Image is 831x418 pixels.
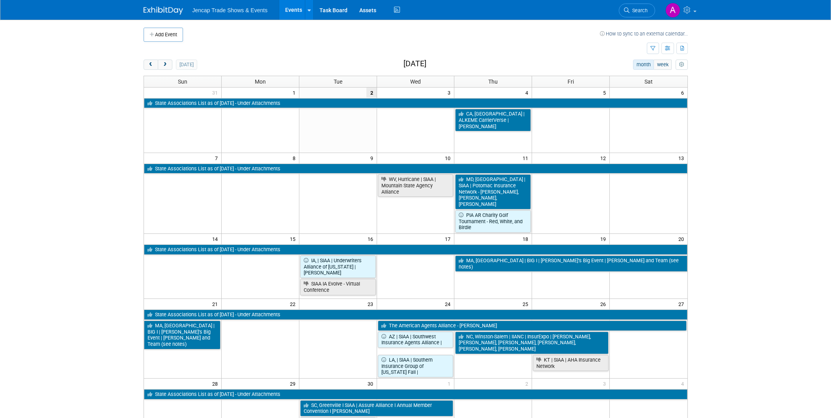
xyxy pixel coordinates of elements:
a: State Associations List as of [DATE] - Under Attachments [144,244,687,255]
span: 1 [447,379,454,388]
span: Fri [568,78,574,85]
span: 11 [522,153,532,163]
span: 28 [211,379,221,388]
a: MA, [GEOGRAPHIC_DATA] | BIG I | [PERSON_NAME]’s Big Event | [PERSON_NAME] and Team (see notes) [455,256,687,272]
span: 24 [444,299,454,309]
span: Tue [334,78,342,85]
a: State Associations List as of [DATE] - Under Attachments [144,164,687,174]
span: 29 [289,379,299,388]
span: Wed [410,78,421,85]
span: 1 [292,88,299,97]
span: 23 [367,299,377,309]
a: SC, Greenville I SIAA | Assure Alliance I Annual Member Convention I [PERSON_NAME] [300,400,454,416]
span: 15 [289,234,299,244]
a: State Associations List as of [DATE] - Under Attachments [144,389,687,399]
span: 22 [289,299,299,309]
a: The American Agents Alliance - [PERSON_NAME] [378,321,687,331]
span: 16 [367,234,377,244]
span: 3 [602,379,609,388]
button: [DATE] [176,60,197,70]
i: Personalize Calendar [679,62,684,67]
span: 26 [599,299,609,309]
span: Sat [644,78,653,85]
a: PIA AR Charity Golf Tournament - Red, White, and Birdie [455,210,531,233]
span: 3 [447,88,454,97]
span: 17 [444,234,454,244]
a: KT | SIAA | AHA Insurance Network [533,355,609,371]
a: IA, | SIAA | Underwriters Alliance of [US_STATE] | [PERSON_NAME] [300,256,376,278]
span: 27 [678,299,687,309]
span: Thu [488,78,498,85]
a: WV, Hurricane | SIAA | Mountain State Agency Alliance [378,174,454,197]
a: State Associations List as of [DATE] - Under Attachments [144,98,687,108]
span: 4 [525,88,532,97]
span: 4 [680,379,687,388]
span: 21 [211,299,221,309]
button: month [633,60,654,70]
a: Search [619,4,655,17]
span: 2 [525,379,532,388]
button: week [654,60,672,70]
a: MD, [GEOGRAPHIC_DATA] | SIAA | Potomac Insurance Network - [PERSON_NAME], [PERSON_NAME], [PERSON_... [455,174,531,209]
a: How to sync to an external calendar... [600,31,688,37]
span: 18 [522,234,532,244]
span: Search [629,7,648,13]
a: CA, [GEOGRAPHIC_DATA] | ALKEME CarrierVerse | [PERSON_NAME] [455,109,531,131]
span: 6 [680,88,687,97]
button: Add Event [144,28,183,42]
span: Jencap Trade Shows & Events [192,7,268,13]
h2: [DATE] [403,60,426,68]
img: ExhibitDay [144,7,183,15]
span: 30 [367,379,377,388]
a: LA, | SIAA | Southern Insurance Group of [US_STATE] Fall | [378,355,454,377]
a: AZ | SIAA | Southwest Insurance Agents Alliance | [378,332,454,348]
span: 2 [366,88,377,97]
span: 31 [211,88,221,97]
span: 12 [599,153,609,163]
span: 25 [522,299,532,309]
a: NC, Winston-Salem | IIANC | InsurExpo | [PERSON_NAME], [PERSON_NAME], [PERSON_NAME], [PERSON_NAME... [455,332,609,354]
span: 10 [444,153,454,163]
a: State Associations List as of [DATE] - Under Attachments [144,310,687,320]
span: 5 [602,88,609,97]
span: 9 [370,153,377,163]
span: 19 [599,234,609,244]
span: 8 [292,153,299,163]
span: 14 [211,234,221,244]
span: Mon [255,78,266,85]
button: prev [144,60,158,70]
span: 13 [678,153,687,163]
span: 7 [214,153,221,163]
a: SIAA IA Evolve - Virtual Conference [300,279,376,295]
button: myCustomButton [676,60,687,70]
img: Allison Sharpe [665,3,680,18]
button: next [158,60,172,70]
span: 20 [678,234,687,244]
a: MA, [GEOGRAPHIC_DATA] | BIG I | [PERSON_NAME]’s Big Event | [PERSON_NAME] and Team (see notes) [144,321,220,349]
span: Sun [178,78,187,85]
